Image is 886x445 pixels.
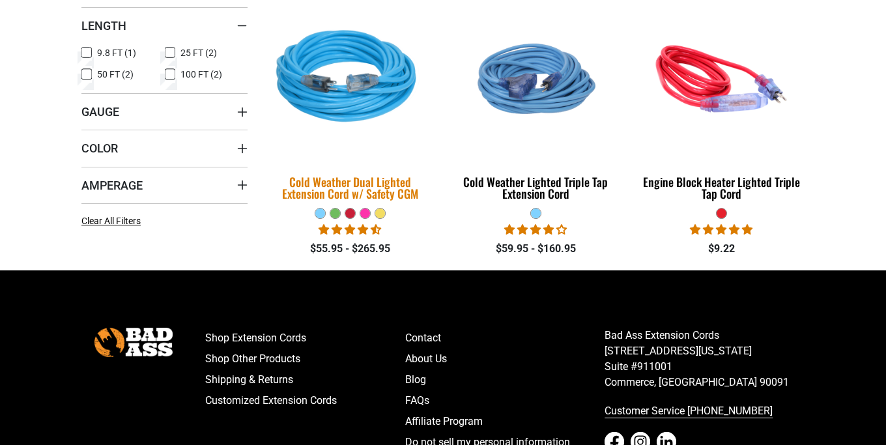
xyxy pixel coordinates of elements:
[81,93,248,130] summary: Gauge
[690,223,752,236] span: 5.00 stars
[638,241,805,257] div: $9.22
[319,223,381,236] span: 4.62 stars
[405,411,605,432] a: Affiliate Program
[405,349,605,369] a: About Us
[81,167,248,203] summary: Amperage
[405,369,605,390] a: Blog
[405,390,605,411] a: FAQs
[97,70,134,79] span: 50 FT (2)
[81,178,143,193] span: Amperage
[605,401,805,422] a: Customer Service [PHONE_NUMBER]
[605,328,805,390] p: Bad Ass Extension Cords [STREET_ADDRESS][US_STATE] Suite #911001 Commerce, [GEOGRAPHIC_DATA] 90091
[97,48,136,57] span: 9.8 FT (1)
[453,241,619,257] div: $59.95 - $160.95
[81,141,118,156] span: Color
[504,223,567,236] span: 4.18 stars
[205,369,405,390] a: Shipping & Returns
[81,18,126,33] span: Length
[453,176,619,199] div: Cold Weather Lighted Triple Tap Extension Cord
[81,214,146,228] a: Clear All Filters
[81,130,248,166] summary: Color
[180,70,222,79] span: 100 FT (2)
[453,4,618,154] img: Light Blue
[81,7,248,44] summary: Length
[94,328,173,357] img: Bad Ass Extension Cords
[267,241,433,257] div: $55.95 - $265.95
[639,4,803,154] img: red
[81,104,119,119] span: Gauge
[405,328,605,349] a: Contact
[81,216,141,226] span: Clear All Filters
[180,48,217,57] span: 25 FT (2)
[638,176,805,199] div: Engine Block Heater Lighted Triple Tap Cord
[267,176,433,199] div: Cold Weather Dual Lighted Extension Cord w/ Safety CGM
[205,390,405,411] a: Customized Extension Cords
[205,349,405,369] a: Shop Other Products
[205,328,405,349] a: Shop Extension Cords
